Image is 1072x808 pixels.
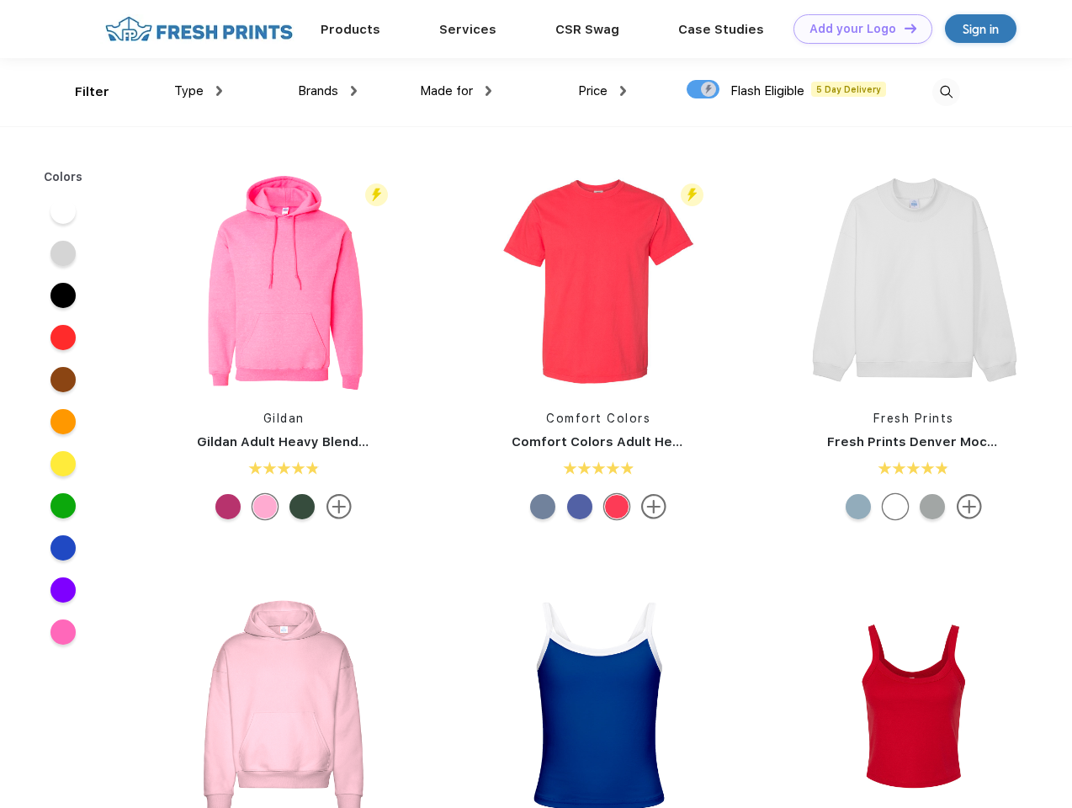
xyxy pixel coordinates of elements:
div: Filter [75,82,109,102]
img: more.svg [326,494,352,519]
span: Type [174,83,204,98]
img: DT [905,24,916,33]
div: Paprika [604,494,629,519]
a: Comfort Colors [546,412,650,425]
a: Gildan [263,412,305,425]
span: Brands [298,83,338,98]
span: Flash Eligible [730,83,804,98]
div: Periwinkle [567,494,592,519]
div: Heathered Grey [920,494,945,519]
span: Made for [420,83,473,98]
div: Heliconia [215,494,241,519]
img: func=resize&h=266 [802,169,1026,393]
img: func=resize&h=266 [486,169,710,393]
a: Gildan Adult Heavy Blend 8 Oz. 50/50 Hooded Sweatshirt [197,434,565,449]
div: Add your Logo [809,22,896,36]
a: Products [321,22,380,37]
img: dropdown.png [486,86,491,96]
div: Hth Sp Drk Green [289,494,315,519]
span: 5 Day Delivery [811,82,886,97]
a: Comfort Colors Adult Heavyweight T-Shirt [512,434,787,449]
div: Safety Pink [252,494,278,519]
div: Colors [31,168,96,186]
div: Sign in [963,19,999,39]
img: more.svg [957,494,982,519]
img: func=resize&h=266 [172,169,395,393]
img: dropdown.png [620,86,626,96]
a: Fresh Prints [873,412,954,425]
a: Sign in [945,14,1016,43]
img: dropdown.png [351,86,357,96]
div: Slate Blue [846,494,871,519]
img: desktop_search.svg [932,78,960,106]
div: White [883,494,908,519]
img: flash_active_toggle.svg [365,183,388,206]
img: more.svg [641,494,666,519]
img: flash_active_toggle.svg [681,183,703,206]
img: dropdown.png [216,86,222,96]
span: Price [578,83,608,98]
div: Blue Jean [530,494,555,519]
img: fo%20logo%202.webp [100,14,298,44]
